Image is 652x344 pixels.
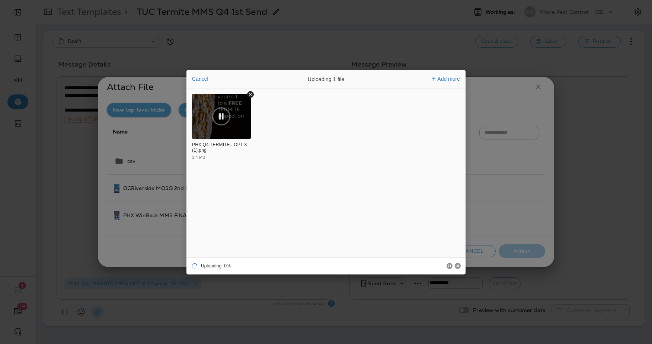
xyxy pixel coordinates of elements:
div: Uploading [186,257,232,274]
div: PHX Q4 TERMITE MMS OPT 3 (1).png [192,142,249,154]
button: Pause upload [211,106,231,126]
button: Cancel [455,263,461,269]
button: Cancel [190,74,211,84]
div: Uploading: 0% [201,264,231,268]
span: Add more [437,76,460,82]
div: 1.4 MB [192,155,205,160]
button: Remove file [247,91,254,98]
button: Add more files [429,74,463,84]
div: Uploading 1 file [270,70,382,89]
button: Pause [447,263,453,269]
